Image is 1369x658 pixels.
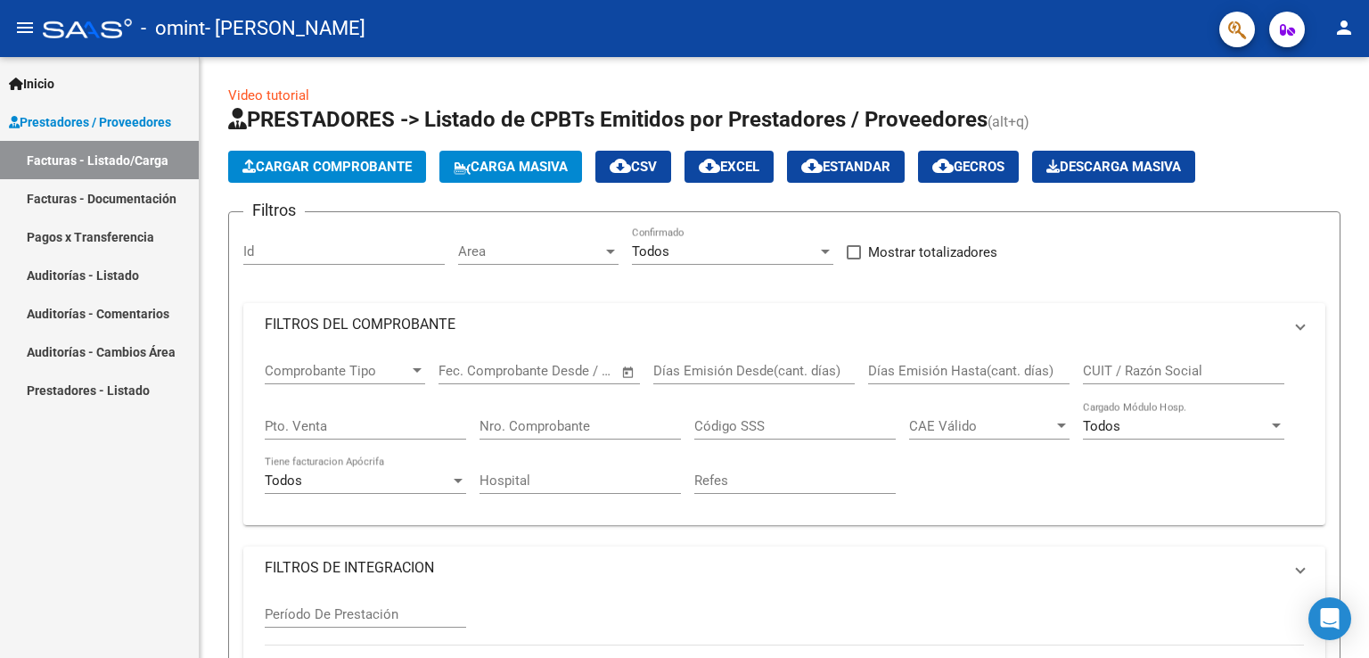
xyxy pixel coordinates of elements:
[918,151,1019,183] button: Gecros
[205,9,365,48] span: - [PERSON_NAME]
[1032,151,1195,183] button: Descarga Masiva
[610,155,631,177] mat-icon: cloud_download
[242,159,412,175] span: Cargar Comprobante
[619,362,639,382] button: Open calendar
[265,363,409,379] span: Comprobante Tipo
[243,346,1325,525] div: FILTROS DEL COMPROBANTE
[458,243,603,259] span: Area
[265,473,302,489] span: Todos
[1083,418,1120,434] span: Todos
[632,243,669,259] span: Todos
[265,558,1283,578] mat-panel-title: FILTROS DE INTEGRACION
[243,303,1325,346] mat-expansion-panel-header: FILTROS DEL COMPROBANTE
[228,151,426,183] button: Cargar Comprobante
[801,155,823,177] mat-icon: cloud_download
[988,113,1029,130] span: (alt+q)
[527,363,613,379] input: Fecha fin
[699,159,759,175] span: EXCEL
[801,159,890,175] span: Estandar
[228,107,988,132] span: PRESTADORES -> Listado de CPBTs Emitidos por Prestadores / Proveedores
[439,363,511,379] input: Fecha inicio
[9,74,54,94] span: Inicio
[1333,17,1355,38] mat-icon: person
[14,17,36,38] mat-icon: menu
[595,151,671,183] button: CSV
[909,418,1053,434] span: CAE Válido
[1308,597,1351,640] div: Open Intercom Messenger
[243,547,1325,589] mat-expansion-panel-header: FILTROS DE INTEGRACION
[787,151,905,183] button: Estandar
[243,198,305,223] h3: Filtros
[684,151,774,183] button: EXCEL
[439,151,582,183] button: Carga Masiva
[610,159,657,175] span: CSV
[1046,159,1181,175] span: Descarga Masiva
[932,159,1004,175] span: Gecros
[265,315,1283,334] mat-panel-title: FILTROS DEL COMPROBANTE
[1032,151,1195,183] app-download-masive: Descarga masiva de comprobantes (adjuntos)
[932,155,954,177] mat-icon: cloud_download
[228,87,309,103] a: Video tutorial
[699,155,720,177] mat-icon: cloud_download
[868,242,997,263] span: Mostrar totalizadores
[454,159,568,175] span: Carga Masiva
[141,9,205,48] span: - omint
[9,112,171,132] span: Prestadores / Proveedores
